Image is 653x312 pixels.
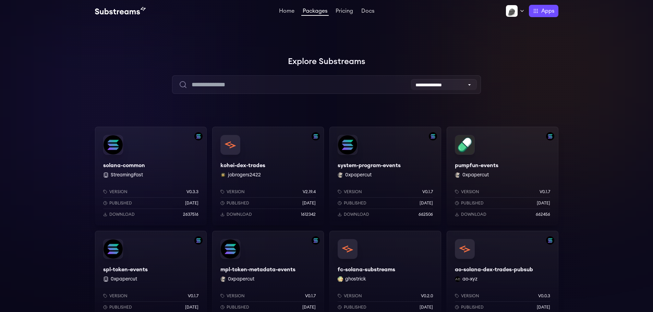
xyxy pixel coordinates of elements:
[419,212,433,217] p: 662506
[344,212,369,217] p: Download
[303,189,316,195] p: v2.19.4
[461,304,484,310] p: Published
[302,200,316,206] p: [DATE]
[461,200,484,206] p: Published
[344,189,362,195] p: Version
[301,8,329,16] a: Packages
[345,276,366,283] button: ghostrick
[538,293,550,299] p: v0.0.3
[546,236,554,245] img: Filter by solana network
[228,172,261,178] button: jobrogers2422
[447,127,558,225] a: Filter by solana networkpumpfun-eventspumpfun-events0xpapercut 0xpapercutVersionv0.1.7Published[D...
[461,212,486,217] p: Download
[95,7,146,15] img: Substream's logo
[227,212,252,217] p: Download
[462,276,477,283] button: ao-xyz
[461,189,479,195] p: Version
[360,8,376,15] a: Docs
[186,189,198,195] p: v0.3.3
[109,293,128,299] p: Version
[344,293,362,299] p: Version
[546,132,554,140] img: Filter by solana network
[422,189,433,195] p: v0.1.7
[344,304,366,310] p: Published
[227,293,245,299] p: Version
[420,200,433,206] p: [DATE]
[188,293,198,299] p: v0.1.7
[95,55,558,68] h1: Explore Substreams
[344,200,366,206] p: Published
[111,172,143,178] button: StreamingFast
[345,172,372,178] button: 0xpapercut
[183,212,198,217] p: 2637516
[109,304,132,310] p: Published
[312,132,320,140] img: Filter by solana network
[305,293,316,299] p: v0.1.7
[301,212,316,217] p: 1612342
[227,304,249,310] p: Published
[461,293,479,299] p: Version
[111,276,137,283] button: 0xpapercut
[537,304,550,310] p: [DATE]
[194,236,203,245] img: Filter by solana network
[420,304,433,310] p: [DATE]
[212,127,324,225] a: Filter by solana networkkohei-dex-tradeskohei-dex-tradesjobrogers2422 jobrogers2422Versionv2.19.4...
[421,293,433,299] p: v0.2.0
[540,189,550,195] p: v0.1.7
[278,8,296,15] a: Home
[185,200,198,206] p: [DATE]
[227,189,245,195] p: Version
[537,200,550,206] p: [DATE]
[109,189,128,195] p: Version
[302,304,316,310] p: [DATE]
[462,172,489,178] button: 0xpapercut
[536,212,550,217] p: 662456
[95,127,207,225] a: Filter by solana networksolana-commonsolana-common StreamingFastVersionv0.3.3Published[DATE]Downl...
[429,132,437,140] img: Filter by solana network
[109,200,132,206] p: Published
[194,132,203,140] img: Filter by solana network
[506,5,518,17] img: Profile
[334,8,354,15] a: Pricing
[329,127,441,225] a: Filter by solana networksystem-program-eventssystem-program-events0xpapercut 0xpapercutVersionv0....
[312,236,320,245] img: Filter by solana network
[541,7,554,15] span: Apps
[109,212,135,217] p: Download
[227,200,249,206] p: Published
[228,276,254,283] button: 0xpapercut
[185,304,198,310] p: [DATE]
